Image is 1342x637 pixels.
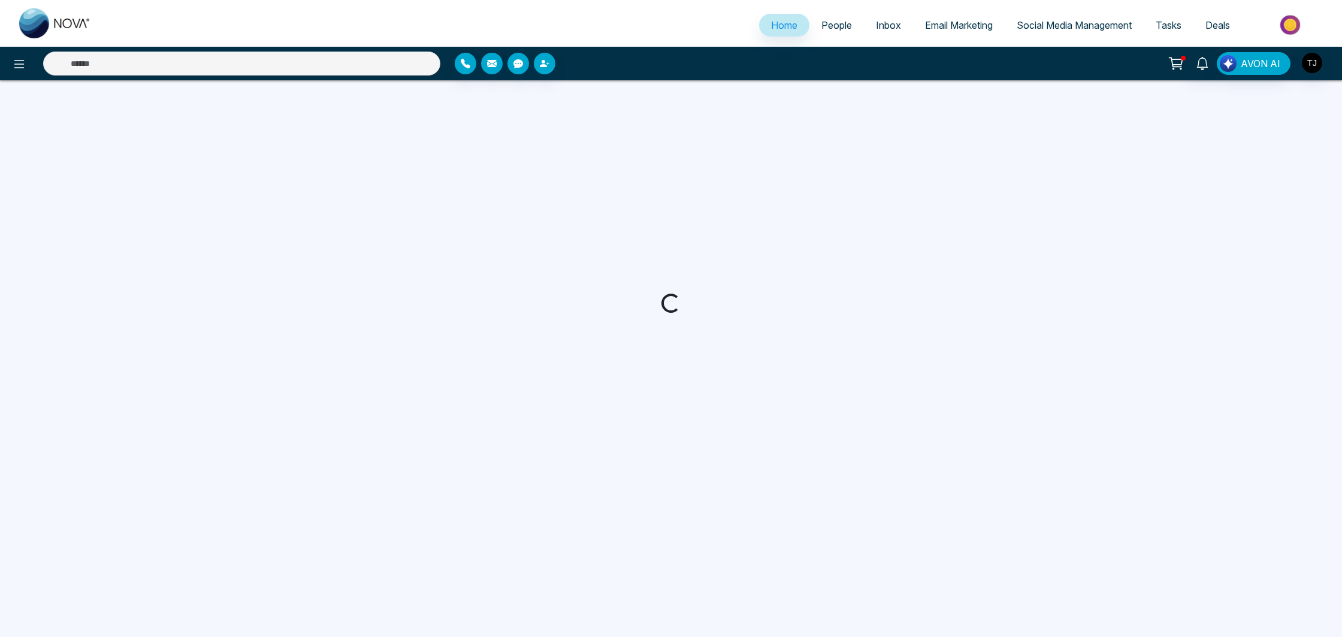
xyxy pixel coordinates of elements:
[1217,52,1290,75] button: AVON AI
[19,8,91,38] img: Nova CRM Logo
[1241,56,1280,71] span: AVON AI
[1017,19,1132,31] span: Social Media Management
[925,19,993,31] span: Email Marketing
[913,14,1005,37] a: Email Marketing
[1156,19,1181,31] span: Tasks
[864,14,913,37] a: Inbox
[1005,14,1144,37] a: Social Media Management
[809,14,864,37] a: People
[1193,14,1242,37] a: Deals
[821,19,852,31] span: People
[1248,11,1335,38] img: Market-place.gif
[759,14,809,37] a: Home
[1302,53,1322,73] img: User Avatar
[771,19,797,31] span: Home
[1144,14,1193,37] a: Tasks
[876,19,901,31] span: Inbox
[1220,55,1237,72] img: Lead Flow
[1205,19,1230,31] span: Deals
